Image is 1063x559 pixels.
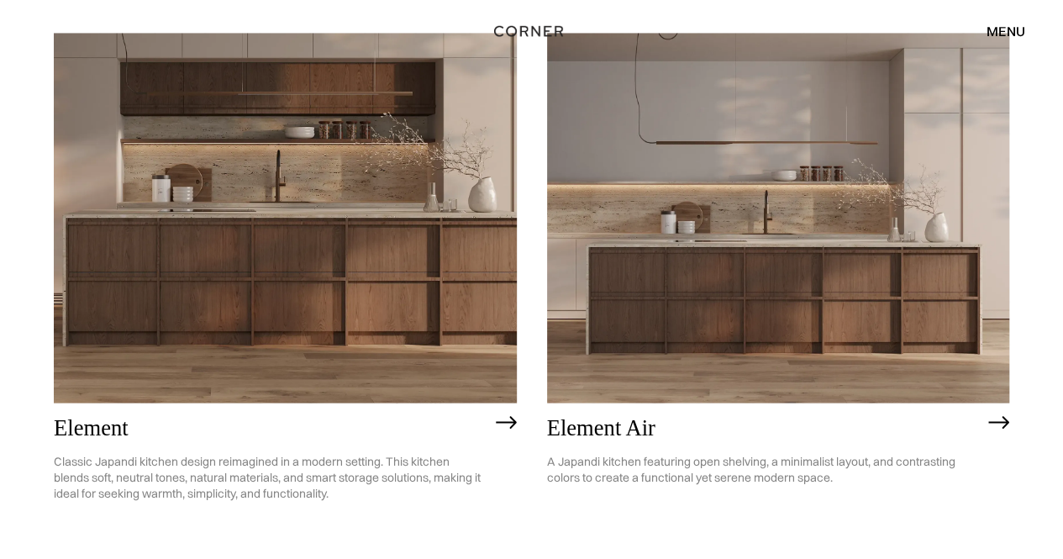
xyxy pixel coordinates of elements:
[987,24,1025,38] div: menu
[54,415,487,440] h2: Element
[54,440,487,514] p: Classic Japandi kitchen design reimagined in a modern setting. This kitchen blends soft, neutral ...
[970,17,1025,45] div: menu
[547,440,981,498] p: A Japandi kitchen featuring open shelving, a minimalist layout, and contrasting colors to create ...
[547,415,981,440] h2: Element Air
[490,20,574,42] a: home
